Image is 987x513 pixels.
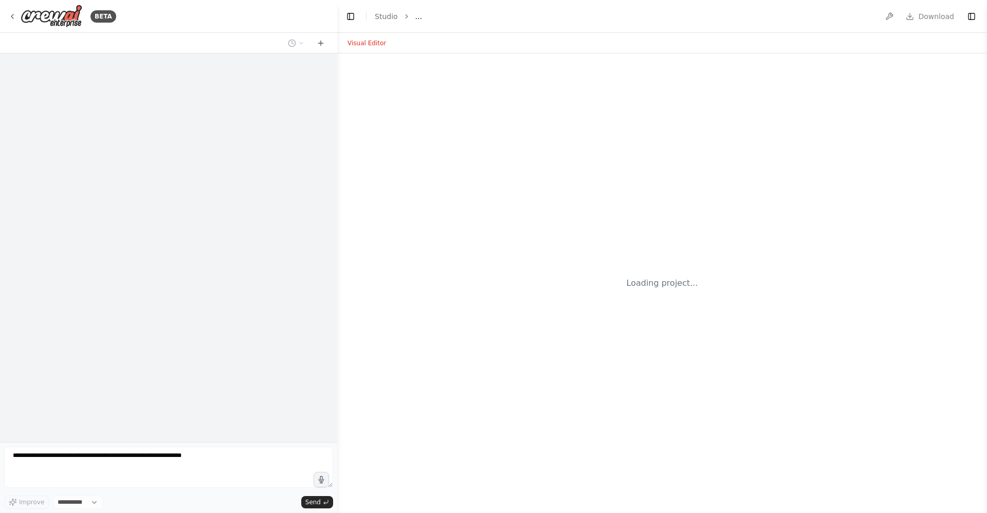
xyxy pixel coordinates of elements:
[284,37,308,49] button: Switch to previous chat
[90,10,116,23] div: BETA
[341,37,392,49] button: Visual Editor
[627,277,698,289] div: Loading project...
[305,498,321,506] span: Send
[4,496,49,509] button: Improve
[375,12,398,21] a: Studio
[314,472,329,487] button: Click to speak your automation idea
[415,11,422,22] span: ...
[964,9,979,24] button: Show right sidebar
[343,9,358,24] button: Hide left sidebar
[313,37,329,49] button: Start a new chat
[301,496,333,508] button: Send
[19,498,44,506] span: Improve
[375,11,422,22] nav: breadcrumb
[21,5,82,28] img: Logo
